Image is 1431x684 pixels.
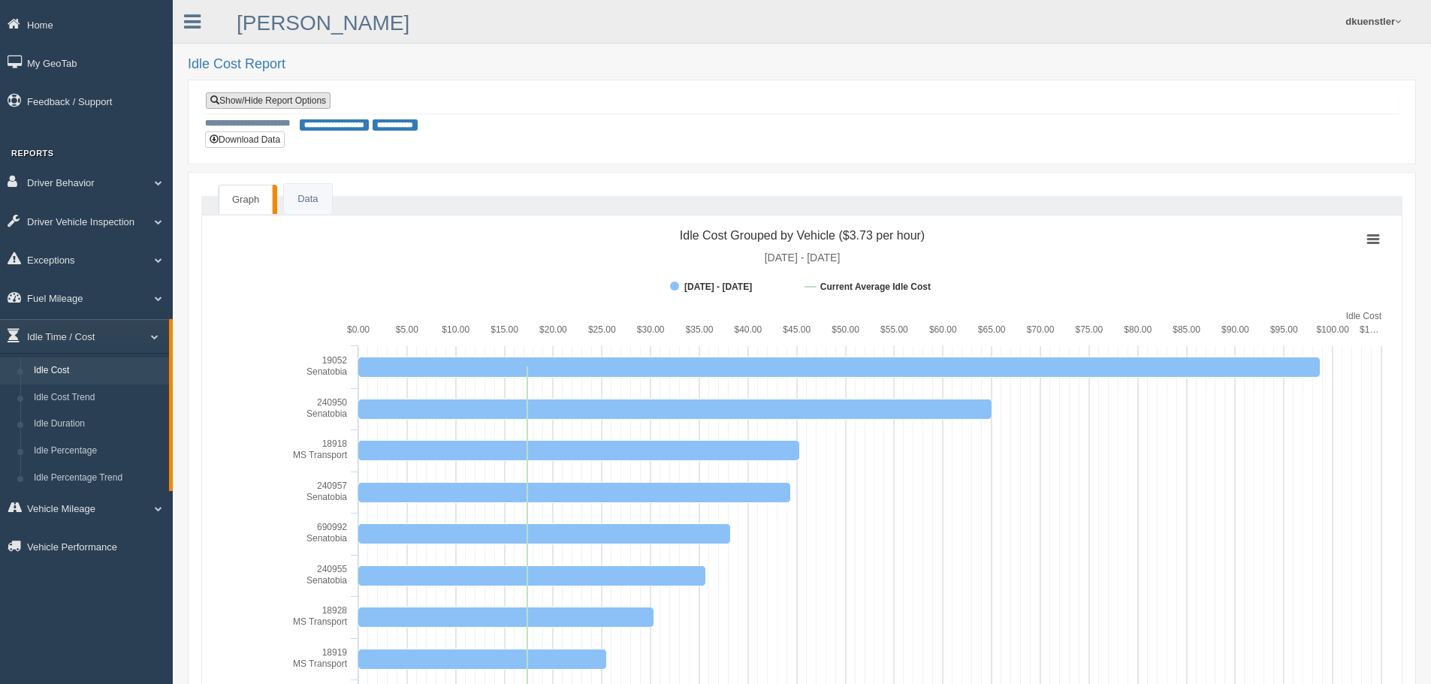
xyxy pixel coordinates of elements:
text: $65.00 [978,324,1006,335]
tspan: Current Average Idle Cost [820,282,931,292]
text: $0.00 [347,324,370,335]
text: $60.00 [929,324,957,335]
text: $15.00 [491,324,518,335]
a: Idle Percentage Trend [27,465,169,492]
tspan: 690992 [317,522,347,532]
tspan: 18928 [322,605,348,616]
tspan: Senatobia [306,533,347,544]
button: Download Data [205,131,285,148]
a: Show/Hide Report Options [206,92,331,109]
tspan: 19052 [322,355,348,366]
tspan: Senatobia [306,575,347,586]
a: Data [284,184,331,215]
text: $55.00 [880,324,908,335]
text: $95.00 [1270,324,1298,335]
text: $40.00 [735,324,762,335]
a: [PERSON_NAME] [237,11,409,35]
text: $100.00 [1316,324,1349,335]
text: $10.00 [442,324,469,335]
a: Idle Percentage [27,438,169,465]
a: Idle Cost Trend [27,384,169,411]
tspan: Idle Cost [1346,311,1382,321]
tspan: MS Transport [293,658,348,669]
tspan: Idle Cost Grouped by Vehicle ($3.73 per hour) [680,229,925,242]
text: $80.00 [1124,324,1152,335]
text: $30.00 [637,324,665,335]
tspan: 18919 [322,647,348,658]
tspan: MS Transport [293,616,348,627]
tspan: 18918 [322,438,348,449]
tspan: 240950 [317,397,347,408]
text: $85.00 [1173,324,1200,335]
tspan: MS Transport [293,450,348,460]
a: Idle Cost [27,357,169,384]
text: $90.00 [1221,324,1249,335]
tspan: $1… [1360,324,1378,335]
text: $50.00 [832,324,859,335]
a: Idle Duration [27,411,169,438]
tspan: Senatobia [306,492,347,502]
text: $35.00 [686,324,714,335]
text: $75.00 [1076,324,1103,335]
tspan: 240957 [317,481,347,491]
text: $70.00 [1027,324,1055,335]
text: $45.00 [783,324,811,335]
tspan: 240955 [317,564,347,574]
a: Graph [219,185,273,215]
tspan: [DATE] - [DATE] [765,252,841,264]
tspan: Senatobia [306,366,347,377]
text: $5.00 [396,324,418,335]
tspan: Senatobia [306,408,347,419]
text: $25.00 [588,324,616,335]
text: $20.00 [539,324,567,335]
tspan: [DATE] - [DATE] [684,282,752,292]
h2: Idle Cost Report [188,57,1416,72]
